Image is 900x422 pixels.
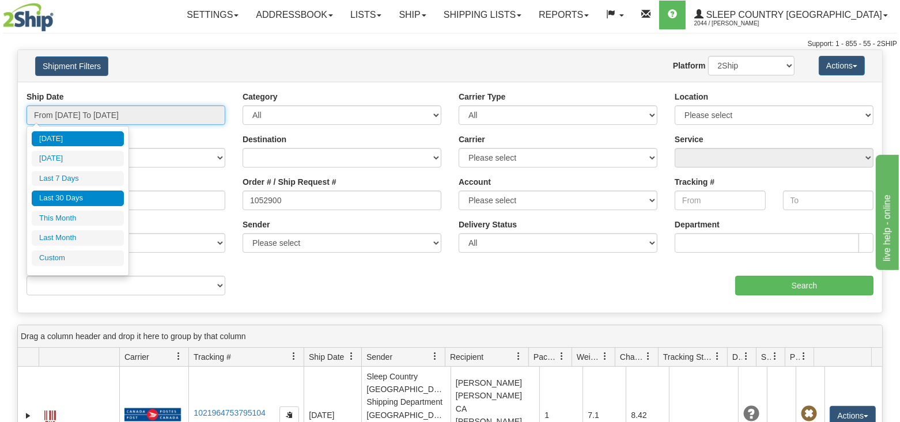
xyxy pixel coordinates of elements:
[3,3,54,32] img: logo2044.jpg
[620,351,644,363] span: Charge
[243,176,336,188] label: Order # / Ship Request #
[873,152,899,269] iframe: chat widget
[663,351,713,363] span: Tracking Status
[247,1,342,29] a: Addressbook
[32,151,124,166] li: [DATE]
[342,1,390,29] a: Lists
[309,351,344,363] span: Ship Date
[35,56,108,76] button: Shipment Filters
[32,211,124,226] li: This Month
[765,347,785,366] a: Shipment Issues filter column settings
[27,91,64,102] label: Ship Date
[675,191,766,210] input: From
[169,347,188,366] a: Carrier filter column settings
[178,1,247,29] a: Settings
[735,276,873,295] input: Search
[673,60,706,71] label: Platform
[243,91,278,102] label: Category
[459,176,491,188] label: Account
[790,351,800,363] span: Pickup Status
[194,408,266,417] a: 1021964753795104
[552,347,572,366] a: Packages filter column settings
[783,191,874,210] input: To
[801,406,817,422] span: Pickup Not Assigned
[675,134,704,145] label: Service
[124,351,149,363] span: Carrier
[736,347,756,366] a: Delivery Status filter column settings
[675,176,714,188] label: Tracking #
[32,171,124,187] li: Last 7 Days
[18,325,882,348] div: grid grouping header
[819,56,865,75] button: Actions
[638,347,658,366] a: Charge filter column settings
[366,351,392,363] span: Sender
[761,351,771,363] span: Shipment Issues
[284,347,304,366] a: Tracking # filter column settings
[708,347,727,366] a: Tracking Status filter column settings
[459,219,517,230] label: Delivery Status
[243,219,270,230] label: Sender
[459,134,485,145] label: Carrier
[390,1,434,29] a: Ship
[675,91,708,102] label: Location
[686,1,897,29] a: Sleep Country [GEOGRAPHIC_DATA] 2044 / [PERSON_NAME]
[675,219,720,230] label: Department
[32,250,124,266] li: Custom
[794,347,814,366] a: Pickup Status filter column settings
[530,1,598,29] a: Reports
[194,351,231,363] span: Tracking #
[3,39,897,49] div: Support: 1 - 855 - 55 - 2SHIP
[577,351,601,363] span: Weight
[32,191,124,206] li: Last 30 Days
[534,351,558,363] span: Packages
[704,10,882,20] span: Sleep Country [GEOGRAPHIC_DATA]
[425,347,445,366] a: Sender filter column settings
[509,347,528,366] a: Recipient filter column settings
[450,351,483,363] span: Recipient
[124,408,181,422] img: 20 - Canada Post
[732,351,742,363] span: Delivery Status
[32,131,124,147] li: [DATE]
[243,134,286,145] label: Destination
[459,91,505,102] label: Carrier Type
[595,347,615,366] a: Weight filter column settings
[32,230,124,246] li: Last Month
[342,347,361,366] a: Ship Date filter column settings
[22,410,34,421] a: Expand
[694,18,781,29] span: 2044 / [PERSON_NAME]
[9,7,107,21] div: live help - online
[435,1,530,29] a: Shipping lists
[743,406,759,422] span: Unknown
